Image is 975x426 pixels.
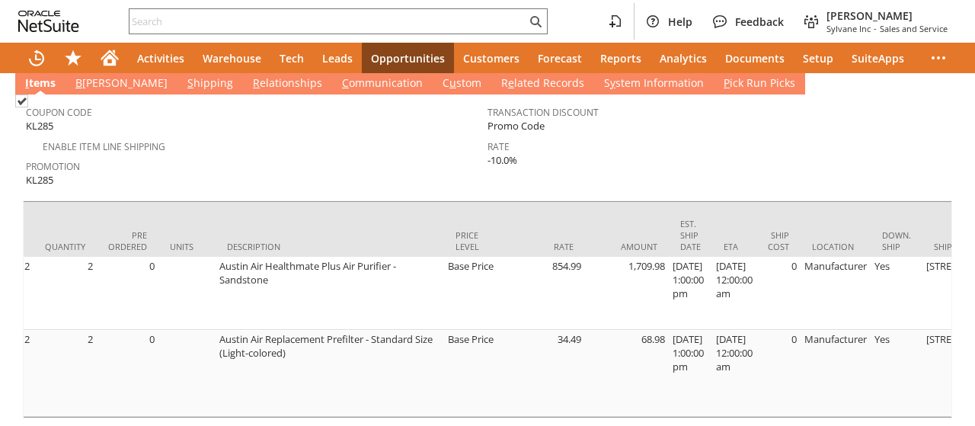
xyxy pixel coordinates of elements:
div: Units [170,241,204,252]
a: Promotion [26,160,80,173]
td: Base Price [444,330,501,417]
a: Recent Records [18,43,55,73]
span: C [342,75,349,90]
a: Transaction Discount [487,106,599,119]
span: Feedback [735,14,784,29]
a: Custom [439,75,485,92]
svg: logo [18,11,79,32]
a: Items [21,75,59,92]
span: P [724,75,730,90]
td: Yes [871,257,922,330]
td: Base Price [444,257,501,330]
div: Est. Ship Date [680,218,701,252]
span: Analytics [660,51,707,66]
span: Forecast [538,51,582,66]
span: Setup [803,51,833,66]
a: Leads [313,43,362,73]
span: S [187,75,193,90]
span: Reports [600,51,641,66]
div: Location [812,241,859,252]
span: Sales and Service [880,23,948,34]
div: Amount [596,241,657,252]
td: Manufacturer [801,330,871,417]
img: Checked [15,94,28,107]
a: Forecast [529,43,591,73]
a: Tech [270,43,313,73]
td: Austin Air Healthmate Plus Air Purifier - Sandstone [216,257,444,330]
span: KL285 [26,173,53,187]
a: Activities [128,43,193,73]
span: KL285 [26,119,53,133]
td: 1,709.98 [585,257,669,330]
a: Home [91,43,128,73]
span: Documents [725,51,785,66]
input: Search [129,12,526,30]
td: [DATE] 1:00:00 pm [669,330,712,417]
span: Help [668,14,692,29]
a: B[PERSON_NAME] [72,75,171,92]
svg: Shortcuts [64,49,82,67]
span: Opportunities [371,51,445,66]
a: Enable Item Line Shipping [43,140,165,153]
td: [DATE] 12:00:00 am [712,330,756,417]
span: Activities [137,51,184,66]
span: B [75,75,82,90]
a: Setup [794,43,842,73]
span: Promo Code [487,119,545,133]
span: e [508,75,514,90]
div: Quantity [45,241,85,252]
td: 0 [756,257,801,330]
svg: Home [101,49,119,67]
td: 0 [97,257,158,330]
td: 854.99 [501,257,585,330]
svg: Search [526,12,545,30]
a: Documents [716,43,794,73]
td: Yes [871,330,922,417]
span: y [610,75,615,90]
a: Unrolled view on [932,72,951,91]
a: Opportunities [362,43,454,73]
span: - [874,23,877,34]
span: R [253,75,260,90]
a: Customers [454,43,529,73]
td: 0 [756,330,801,417]
td: Austin Air Replacement Prefilter - Standard Size (Light-colored) [216,330,444,417]
span: [PERSON_NAME] [826,8,948,23]
span: Tech [280,51,304,66]
div: Rate [513,241,574,252]
a: Related Records [497,75,588,92]
span: Sylvane Inc [826,23,871,34]
td: 0 [97,330,158,417]
td: 2 [34,330,97,417]
span: Customers [463,51,519,66]
a: Rate [487,140,510,153]
td: Manufacturer [801,257,871,330]
a: Pick Run Picks [720,75,799,92]
a: System Information [600,75,708,92]
td: [DATE] 1:00:00 pm [669,257,712,330]
span: Warehouse [203,51,261,66]
div: Pre Ordered [108,229,147,252]
div: Price Level [456,229,490,252]
a: Communication [338,75,427,92]
div: Description [227,241,433,252]
span: u [449,75,456,90]
div: Down. Ship [882,229,911,252]
td: 2 [34,257,97,330]
a: Relationships [249,75,326,92]
td: [DATE] 12:00:00 am [712,257,756,330]
a: Warehouse [193,43,270,73]
svg: Recent Records [27,49,46,67]
span: SuiteApps [852,51,904,66]
span: I [25,75,29,90]
div: Shortcuts [55,43,91,73]
td: 34.49 [501,330,585,417]
td: 68.98 [585,330,669,417]
a: Analytics [651,43,716,73]
div: Ship Cost [768,229,789,252]
a: SuiteApps [842,43,913,73]
a: Coupon Code [26,106,92,119]
div: More menus [920,43,957,73]
div: ETA [724,241,745,252]
span: -10.0% [487,153,517,168]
